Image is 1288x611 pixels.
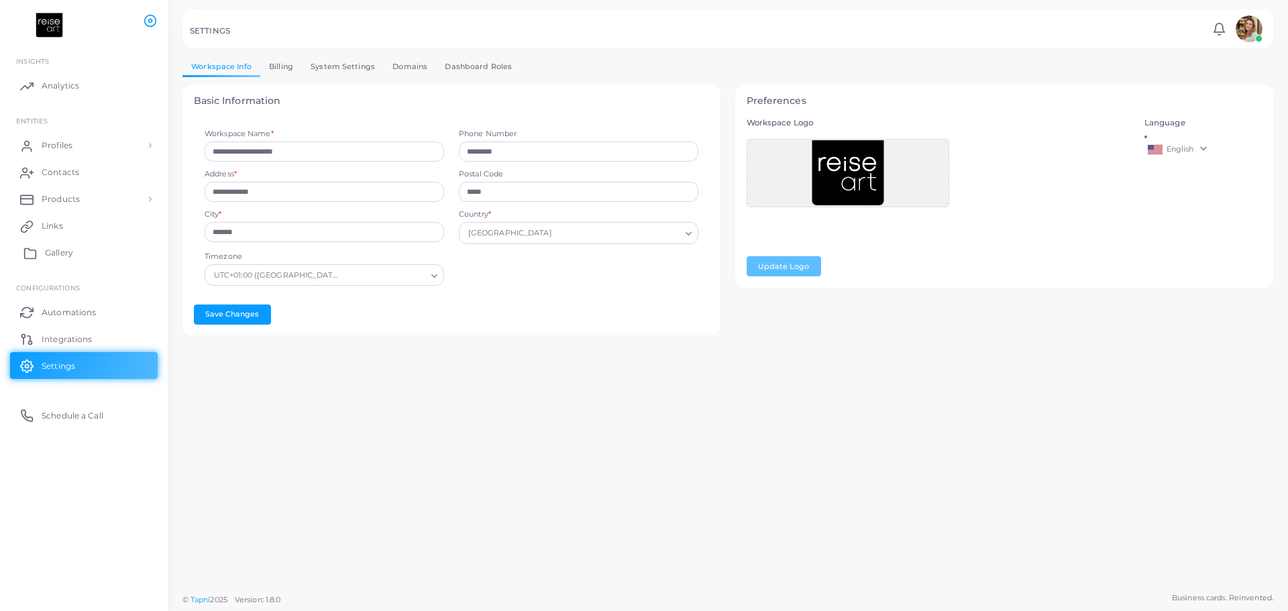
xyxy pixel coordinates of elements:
label: Country [459,209,491,220]
label: Timezone [205,252,242,262]
a: Domains [384,57,436,76]
label: Workspace Name [205,129,274,140]
label: Address [205,169,237,180]
span: UTC+01:00 ([GEOGRAPHIC_DATA], [GEOGRAPHIC_DATA], [GEOGRAPHIC_DATA], [GEOGRAPHIC_DATA], War... [214,269,341,282]
h4: Basic Information [194,95,710,107]
input: Search for option [345,268,427,282]
label: Phone Number [459,129,698,140]
span: 2025 [210,594,227,606]
h4: Preferences [747,95,1263,107]
span: Profiles [42,140,72,152]
span: Integrations [42,333,92,345]
a: Schedule a Call [10,402,158,429]
a: Integrations [10,325,158,352]
span: Version: 1.8.0 [235,595,281,604]
span: Analytics [42,80,79,92]
span: Products [42,193,80,205]
div: Search for option [205,264,444,286]
a: Gallery [10,239,158,266]
button: Save Changes [194,304,271,325]
a: Settings [10,352,158,379]
span: Gallery [45,247,73,259]
span: Configurations [16,284,80,292]
a: English [1144,142,1263,158]
h5: Workspace Logo [747,118,1130,127]
a: Profiles [10,132,158,159]
span: INSIGHTS [16,57,49,65]
a: Automations [10,298,158,325]
span: © [182,594,280,606]
a: Workspace Info [182,57,260,76]
a: avatar [1232,15,1266,42]
div: Search for option [459,222,698,243]
a: Analytics [10,72,158,99]
input: Search for option [555,226,680,241]
span: Business cards. Reinvented. [1172,592,1273,604]
label: City [205,209,222,220]
h5: SETTINGS [190,26,230,36]
span: Links [42,220,63,232]
img: logo [12,13,87,38]
span: ENTITIES [16,117,48,125]
span: [GEOGRAPHIC_DATA] [466,227,553,241]
a: Billing [260,57,302,76]
button: Update Logo [747,256,821,276]
label: Postal Code [459,169,698,180]
a: Dashboard Roles [436,57,521,76]
span: Settings [42,360,75,372]
a: Links [10,213,158,239]
img: avatar [1236,15,1263,42]
span: Automations [42,307,96,319]
a: Tapni [191,595,211,604]
img: en [1148,145,1163,154]
span: Contacts [42,166,79,178]
span: Schedule a Call [42,410,103,422]
h5: Language [1144,118,1263,127]
a: System Settings [302,57,384,76]
a: Products [10,186,158,213]
span: English [1167,144,1194,154]
a: Contacts [10,159,158,186]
